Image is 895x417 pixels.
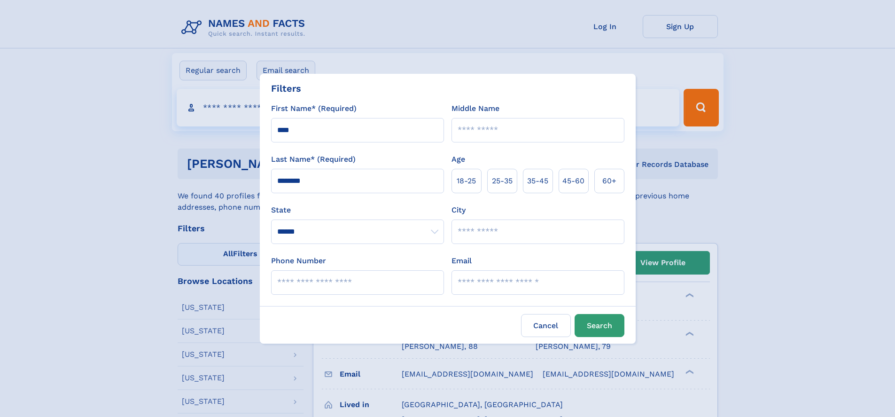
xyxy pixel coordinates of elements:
span: 60+ [602,175,616,187]
span: 35‑45 [527,175,548,187]
span: 18‑25 [457,175,476,187]
button: Search [575,314,624,337]
div: Filters [271,81,301,95]
label: Middle Name [451,103,499,114]
label: Cancel [521,314,571,337]
label: Phone Number [271,255,326,267]
label: Last Name* (Required) [271,154,356,165]
label: First Name* (Required) [271,103,357,114]
label: State [271,205,444,216]
span: 45‑60 [562,175,584,187]
label: Age [451,154,465,165]
span: 25‑35 [492,175,513,187]
label: Email [451,255,472,267]
label: City [451,205,466,216]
